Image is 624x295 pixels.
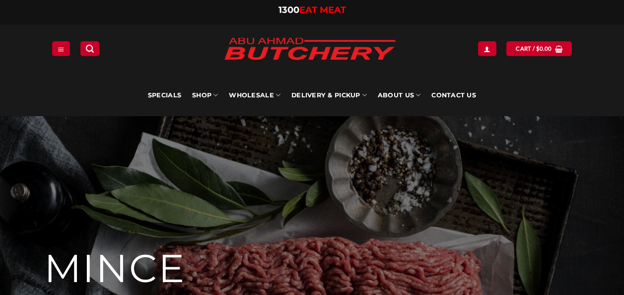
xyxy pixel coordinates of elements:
[192,74,218,116] a: SHOP
[378,74,420,116] a: About Us
[478,41,496,56] a: Login
[148,74,181,116] a: Specials
[299,4,346,15] span: EAT MEAT
[215,31,404,69] img: Abu Ahmad Butchery
[52,41,70,56] a: Menu
[80,41,99,56] a: Search
[291,74,367,116] a: Delivery & Pickup
[278,4,299,15] span: 1300
[516,44,552,53] span: Cart /
[44,245,186,293] span: MINCE
[431,74,476,116] a: Contact Us
[229,74,280,116] a: Wholesale
[536,45,552,52] bdi: 0.00
[278,4,346,15] a: 1300EAT MEAT
[506,41,572,56] a: View cart
[536,44,540,53] span: $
